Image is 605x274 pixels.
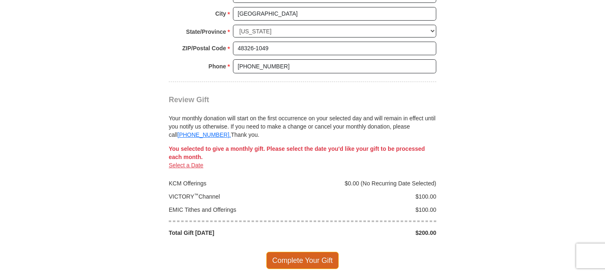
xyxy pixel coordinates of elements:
strong: Phone [209,61,226,72]
a: [PHONE_NUMBER]. [177,131,231,138]
div: $100.00 [302,206,441,214]
div: KCM Offerings [165,179,303,187]
span: You selected to give a monthly gift. Please select the date you'd like your gift to be processed ... [169,145,425,160]
strong: City [215,8,226,19]
div: Total Gift [DATE] [165,229,303,237]
div: EMIC Tithes and Offerings [165,206,303,214]
div: $100.00 [302,192,441,201]
sup: ™ [194,192,199,197]
strong: ZIP/Postal Code [182,42,226,54]
div: $200.00 [302,229,441,237]
strong: State/Province [186,26,226,37]
span: $0.00 (No Recurring Date Selected) [344,180,436,187]
span: Review Gift [169,96,209,104]
span: Complete Your Gift [266,252,339,269]
a: Select a Date [169,162,203,169]
div: VICTORY Channel [165,192,303,201]
div: Your monthly donation will start on the first occurrence on your selected day and will remain in ... [169,104,436,139]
